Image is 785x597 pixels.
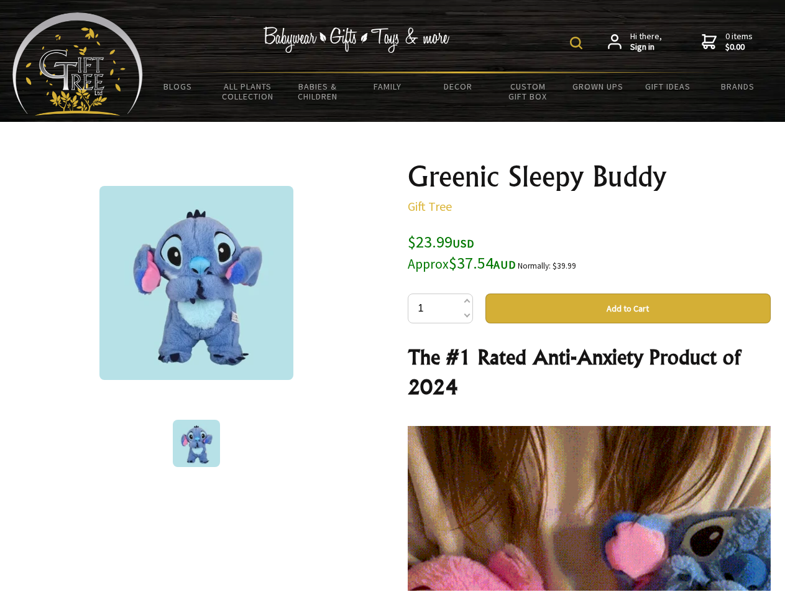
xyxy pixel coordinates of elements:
[570,37,582,49] img: product search
[608,31,662,53] a: Hi there,Sign in
[452,236,474,251] span: USD
[408,162,771,192] h1: Greenic Sleepy Buddy
[518,261,576,271] small: Normally: $39.99
[703,73,773,99] a: Brands
[630,42,662,53] strong: Sign in
[408,345,740,399] strong: The #1 Rated Anti-Anxiety Product of 2024
[493,73,563,109] a: Custom Gift Box
[213,73,283,109] a: All Plants Collection
[173,420,220,467] img: Greenic Sleepy Buddy
[408,231,516,273] span: $23.99 $37.54
[725,30,753,53] span: 0 items
[283,73,353,109] a: Babies & Children
[562,73,633,99] a: Grown Ups
[12,12,143,116] img: Babyware - Gifts - Toys and more...
[493,257,516,272] span: AUD
[408,198,452,214] a: Gift Tree
[99,186,293,380] img: Greenic Sleepy Buddy
[408,256,449,272] small: Approx
[725,42,753,53] strong: $0.00
[633,73,703,99] a: Gift Ideas
[264,27,450,53] img: Babywear - Gifts - Toys & more
[353,73,423,99] a: Family
[143,73,213,99] a: BLOGS
[485,294,771,323] button: Add to Cart
[630,31,662,53] span: Hi there,
[702,31,753,53] a: 0 items$0.00
[423,73,493,99] a: Decor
